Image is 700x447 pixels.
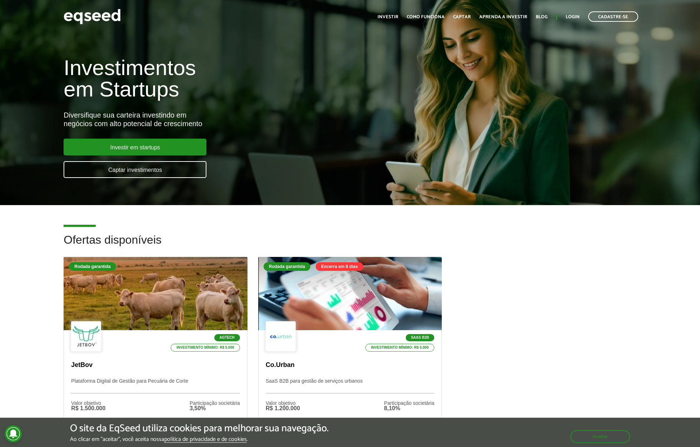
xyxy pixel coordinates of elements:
[64,257,247,439] a: Rodada garantida Agtech Investimento mínimo: R$ 5.000 JetBov Plataforma Digital de Gestão para Pe...
[406,334,435,341] p: SaaS B2B
[71,401,105,406] div: Valor objetivo
[266,361,434,369] p: Co.Urban
[365,344,435,352] p: Investimento mínimo: R$ 5.000
[164,437,247,443] a: política de privacidade e de cookies
[64,161,206,178] a: Captar investimentos
[588,11,638,22] a: Cadastre-se
[64,7,121,26] img: EqSeed
[64,139,206,155] a: Investir em startups
[190,401,240,406] div: Participação societária
[69,262,116,271] div: Rodada garantida
[566,15,580,19] a: Login
[71,361,240,369] p: JetBov
[64,234,636,257] h2: Ofertas disponíveis
[384,401,434,406] div: Participação societária
[407,15,445,19] a: Como funciona
[536,15,547,19] a: Blog
[71,406,105,411] div: R$ 1.500.000
[71,378,240,393] p: Plataforma Digital de Gestão para Pecuária de Corte
[258,257,442,439] a: Rodada garantida Encerra em 8 dias SaaS B2B Investimento mínimo: R$ 5.000 Co.Urban SaaS B2B para ...
[264,262,310,271] div: Rodada garantida
[266,401,300,406] div: Valor objetivo
[479,15,527,19] a: Aprenda a investir
[266,378,434,393] p: SaaS B2B para gestão de serviços urbanos
[377,15,398,19] a: Investir
[384,406,434,411] div: 8,10%
[453,15,471,19] a: Captar
[316,262,363,271] div: Encerra em 8 dias
[266,406,300,411] div: R$ 1.200.000
[570,430,630,443] button: Aceitar
[64,111,403,128] div: Diversifique sua carteira investindo em negócios com alto potencial de crescimento
[70,423,329,434] h5: O site da EqSeed utiliza cookies para melhorar sua navegação.
[64,57,403,100] h1: Investimentos em Startups
[214,334,240,341] p: Agtech
[70,436,329,443] p: Ao clicar em "aceitar", você aceita nossa .
[190,406,240,411] div: 3,50%
[171,344,240,352] p: Investimento mínimo: R$ 5.000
